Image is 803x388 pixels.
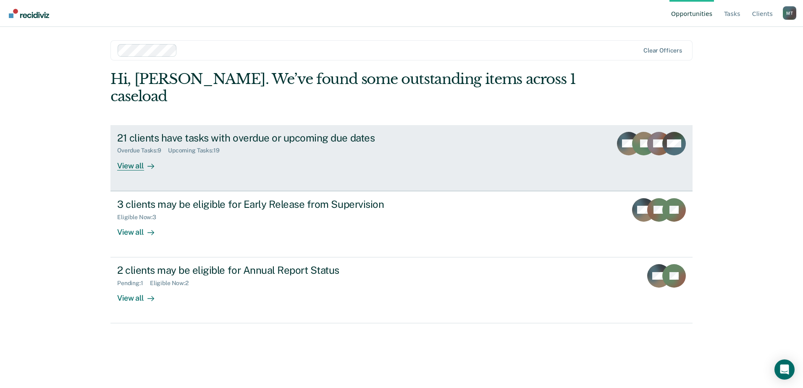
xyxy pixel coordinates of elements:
[117,214,163,221] div: Eligible Now : 3
[117,198,412,210] div: 3 clients may be eligible for Early Release from Supervision
[117,147,168,154] div: Overdue Tasks : 9
[774,359,795,380] div: Open Intercom Messenger
[9,9,49,18] img: Recidiviz
[150,280,195,287] div: Eligible Now : 2
[783,6,796,20] button: Profile dropdown button
[168,147,226,154] div: Upcoming Tasks : 19
[110,257,693,323] a: 2 clients may be eligible for Annual Report StatusPending:1Eligible Now:2View all
[117,154,164,170] div: View all
[110,191,693,257] a: 3 clients may be eligible for Early Release from SupervisionEligible Now:3View all
[117,132,412,144] div: 21 clients have tasks with overdue or upcoming due dates
[643,47,682,54] div: Clear officers
[783,6,796,20] div: M T
[110,71,576,105] div: Hi, [PERSON_NAME]. We’ve found some outstanding items across 1 caseload
[110,125,693,191] a: 21 clients have tasks with overdue or upcoming due datesOverdue Tasks:9Upcoming Tasks:19View all
[117,264,412,276] div: 2 clients may be eligible for Annual Report Status
[117,220,164,237] div: View all
[117,287,164,303] div: View all
[117,280,150,287] div: Pending : 1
